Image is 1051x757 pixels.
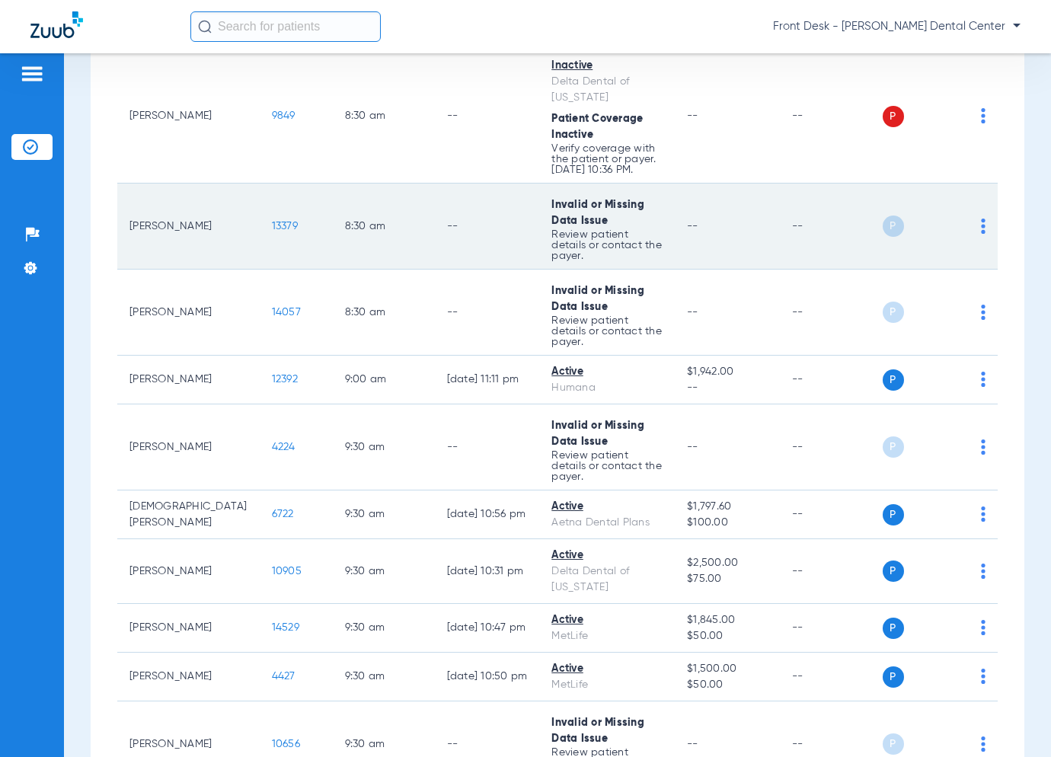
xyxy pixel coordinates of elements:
[981,439,986,455] img: group-dot-blue.svg
[981,506,986,522] img: group-dot-blue.svg
[435,604,540,653] td: [DATE] 10:47 PM
[551,661,663,677] div: Active
[687,380,767,396] span: --
[198,20,212,34] img: Search Icon
[333,50,435,184] td: 8:30 AM
[780,490,883,539] td: --
[981,305,986,320] img: group-dot-blue.svg
[780,356,883,404] td: --
[117,50,260,184] td: [PERSON_NAME]
[551,515,663,531] div: Aetna Dental Plans
[272,221,298,232] span: 13379
[551,315,663,347] p: Review patient details or contact the payer.
[117,539,260,604] td: [PERSON_NAME]
[883,369,904,391] span: P
[435,490,540,539] td: [DATE] 10:56 PM
[333,270,435,356] td: 8:30 AM
[117,270,260,356] td: [PERSON_NAME]
[551,364,663,380] div: Active
[551,113,643,140] span: Patient Coverage Inactive
[687,110,698,121] span: --
[435,653,540,701] td: [DATE] 10:50 PM
[272,622,299,633] span: 14529
[773,19,1021,34] span: Front Desk - [PERSON_NAME] Dental Center
[551,58,663,74] div: Inactive
[687,442,698,452] span: --
[20,65,44,83] img: hamburger-icon
[551,143,663,175] p: Verify coverage with the patient or payer. [DATE] 10:36 PM.
[272,509,294,519] span: 6722
[687,221,698,232] span: --
[883,436,904,458] span: P
[435,50,540,184] td: --
[117,490,260,539] td: [DEMOGRAPHIC_DATA][PERSON_NAME]
[975,684,1051,757] div: Chat Widget
[687,499,767,515] span: $1,797.60
[435,404,540,490] td: --
[333,184,435,270] td: 8:30 AM
[551,499,663,515] div: Active
[272,566,302,577] span: 10905
[780,653,883,701] td: --
[551,717,644,744] span: Invalid or Missing Data Issue
[551,450,663,482] p: Review patient details or contact the payer.
[780,604,883,653] td: --
[333,604,435,653] td: 9:30 AM
[551,74,663,106] div: Delta Dental of [US_STATE]
[551,229,663,261] p: Review patient details or contact the payer.
[117,356,260,404] td: [PERSON_NAME]
[687,661,767,677] span: $1,500.00
[435,539,540,604] td: [DATE] 10:31 PM
[780,50,883,184] td: --
[687,555,767,571] span: $2,500.00
[333,653,435,701] td: 9:30 AM
[883,666,904,688] span: P
[333,490,435,539] td: 9:30 AM
[780,404,883,490] td: --
[333,356,435,404] td: 9:00 AM
[981,372,986,387] img: group-dot-blue.svg
[883,302,904,323] span: P
[333,404,435,490] td: 9:30 AM
[117,604,260,653] td: [PERSON_NAME]
[272,307,301,318] span: 14057
[687,612,767,628] span: $1,845.00
[780,270,883,356] td: --
[883,106,904,127] span: P
[30,11,83,38] img: Zuub Logo
[551,420,644,447] span: Invalid or Missing Data Issue
[435,356,540,404] td: [DATE] 11:11 PM
[687,571,767,587] span: $75.00
[272,739,300,749] span: 10656
[117,404,260,490] td: [PERSON_NAME]
[551,628,663,644] div: MetLife
[883,618,904,639] span: P
[981,564,986,579] img: group-dot-blue.svg
[117,653,260,701] td: [PERSON_NAME]
[551,548,663,564] div: Active
[272,374,298,385] span: 12392
[117,184,260,270] td: [PERSON_NAME]
[687,364,767,380] span: $1,942.00
[687,628,767,644] span: $50.00
[687,677,767,693] span: $50.00
[687,739,698,749] span: --
[883,561,904,582] span: P
[981,108,986,123] img: group-dot-blue.svg
[780,539,883,604] td: --
[981,219,986,234] img: group-dot-blue.svg
[551,286,644,312] span: Invalid or Missing Data Issue
[435,270,540,356] td: --
[687,307,698,318] span: --
[883,216,904,237] span: P
[780,184,883,270] td: --
[333,539,435,604] td: 9:30 AM
[883,733,904,755] span: P
[687,515,767,531] span: $100.00
[551,200,644,226] span: Invalid or Missing Data Issue
[272,442,295,452] span: 4224
[551,564,663,596] div: Delta Dental of [US_STATE]
[883,504,904,525] span: P
[981,669,986,684] img: group-dot-blue.svg
[551,380,663,396] div: Humana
